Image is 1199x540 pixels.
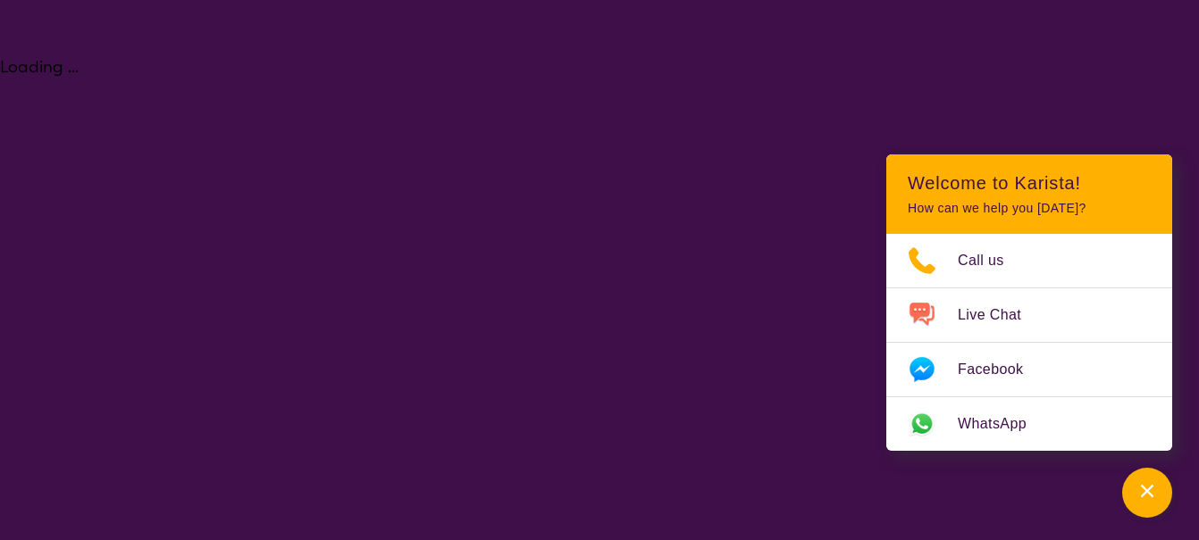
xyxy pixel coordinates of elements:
[886,234,1172,451] ul: Choose channel
[958,247,1026,274] span: Call us
[886,397,1172,451] a: Web link opens in a new tab.
[958,411,1048,437] span: WhatsApp
[958,356,1044,383] span: Facebook
[958,302,1043,328] span: Live Chat
[886,154,1172,451] div: Channel Menu
[908,201,1151,216] p: How can we help you [DATE]?
[908,172,1151,194] h2: Welcome to Karista!
[1122,468,1172,518] button: Channel Menu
